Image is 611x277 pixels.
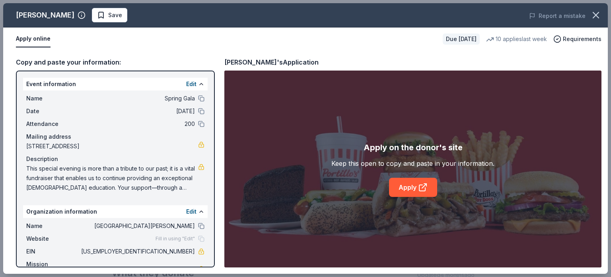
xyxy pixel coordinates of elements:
[389,178,437,197] a: Apply
[26,154,204,164] div: Description
[529,11,586,21] button: Report a mistake
[26,164,198,193] span: This special evening is more than a tribute to our past; it is a vital fundraiser that enables us...
[186,79,197,89] button: Edit
[16,9,74,22] div: [PERSON_NAME]
[80,247,195,256] span: [US_EMPLOYER_IDENTIFICATION_NUMBER]
[80,119,195,129] span: 200
[443,33,480,45] div: Due [DATE]
[80,94,195,103] span: Spring Gala
[108,10,122,20] span: Save
[26,94,80,103] span: Name
[26,119,80,129] span: Attendance
[23,205,208,218] div: Organization information
[23,78,208,90] div: Event information
[26,132,204,141] div: Mailing address
[553,34,601,44] button: Requirements
[26,221,80,231] span: Name
[92,8,127,22] button: Save
[563,34,601,44] span: Requirements
[26,234,80,244] span: Website
[486,34,547,44] div: 10 applies last week
[80,221,195,231] span: [GEOGRAPHIC_DATA][PERSON_NAME]
[26,106,80,116] span: Date
[26,247,80,256] span: EIN
[364,141,463,154] div: Apply on the donor's site
[224,57,319,67] div: [PERSON_NAME]'s Application
[186,207,197,216] button: Edit
[16,57,215,67] div: Copy and paste your information:
[331,159,494,168] div: Keep this open to copy and paste in your information.
[16,31,51,47] button: Apply online
[26,141,198,151] span: [STREET_ADDRESS]
[80,106,195,116] span: [DATE]
[156,236,195,242] span: Fill in using "Edit"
